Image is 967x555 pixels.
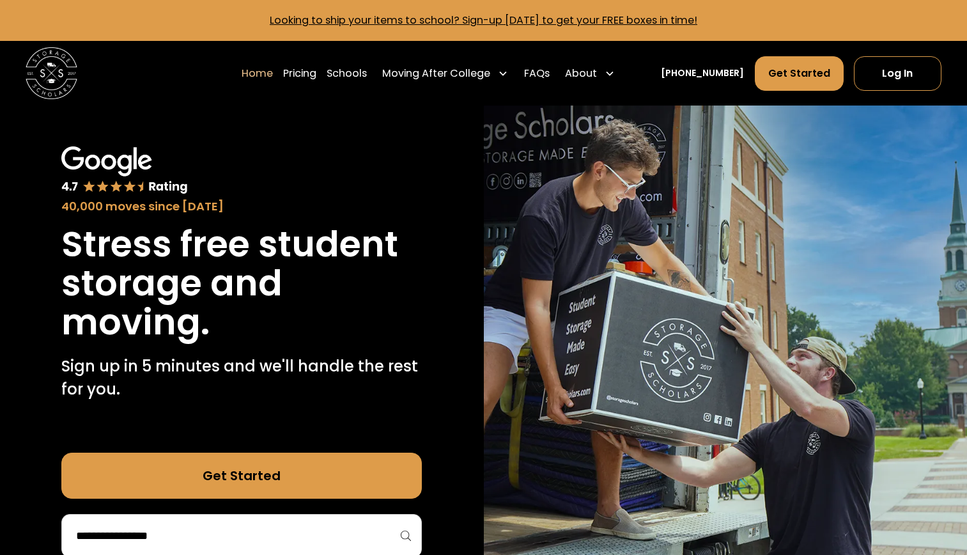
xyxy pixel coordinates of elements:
[61,225,422,342] h1: Stress free student storage and moving.
[565,66,597,81] div: About
[377,56,513,91] div: Moving After College
[524,56,550,91] a: FAQs
[242,56,273,91] a: Home
[755,56,844,91] a: Get Started
[26,47,77,99] a: home
[283,56,316,91] a: Pricing
[560,56,620,91] div: About
[26,47,77,99] img: Storage Scholars main logo
[382,66,490,81] div: Moving After College
[270,13,697,27] a: Looking to ship your items to school? Sign-up [DATE] to get your FREE boxes in time!
[327,56,367,91] a: Schools
[61,198,422,215] div: 40,000 moves since [DATE]
[61,146,187,194] img: Google 4.7 star rating
[854,56,941,91] a: Log In
[661,66,744,80] a: [PHONE_NUMBER]
[61,355,422,401] p: Sign up in 5 minutes and we'll handle the rest for you.
[61,453,422,499] a: Get Started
